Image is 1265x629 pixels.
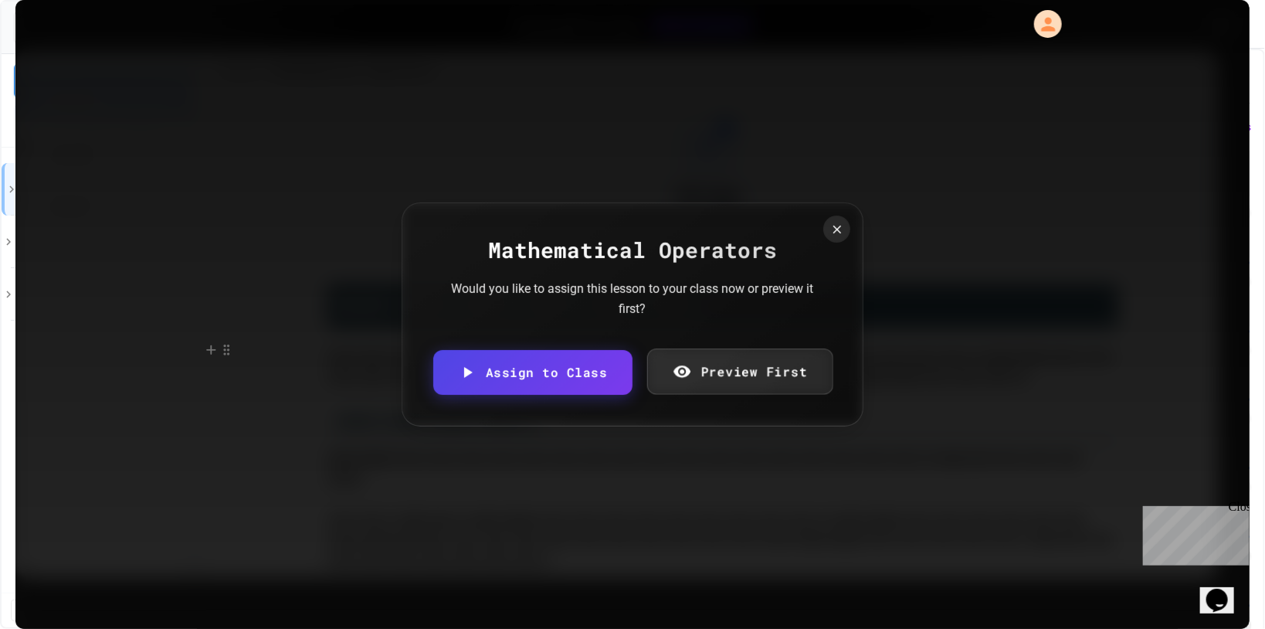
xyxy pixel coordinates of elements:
a: Preview First [646,348,833,394]
iframe: chat widget [1200,567,1250,614]
div: My Account [1018,6,1066,42]
div: Mathematical Operators [433,234,832,267]
div: Chat with us now!Close [6,6,107,98]
iframe: chat widget [1137,500,1250,566]
a: Assign to Class [433,350,632,395]
div: Would you like to assign this lesson to your class now or preview it first? [447,279,818,318]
